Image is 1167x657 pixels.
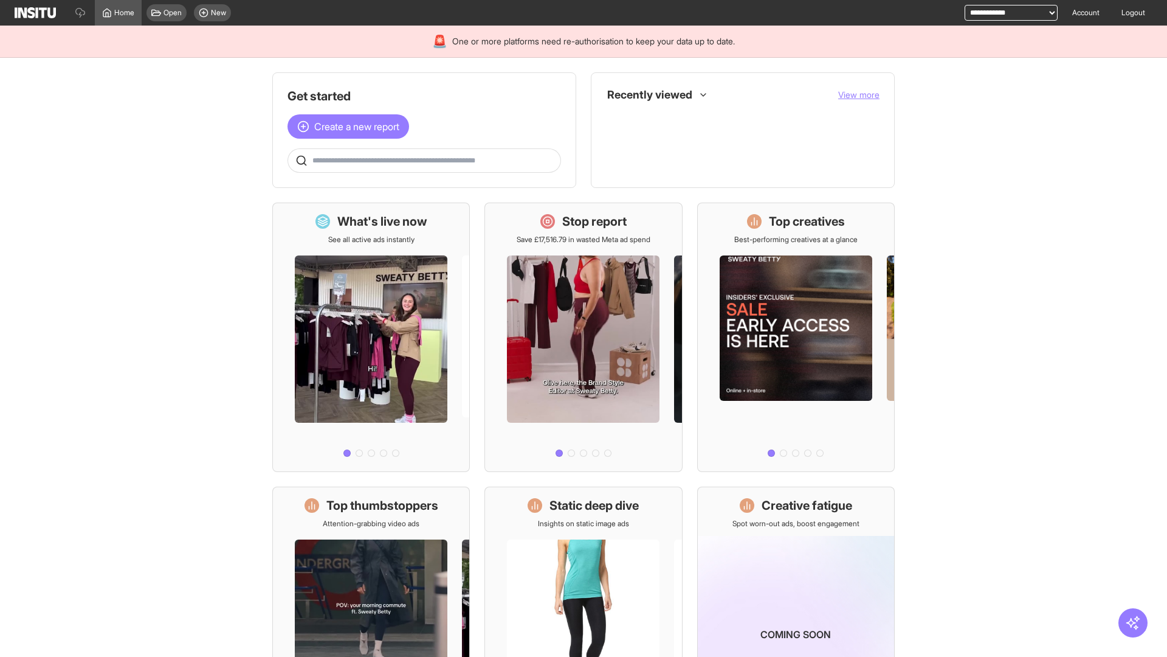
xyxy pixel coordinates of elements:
button: View more [838,89,880,101]
div: 🚨 [432,33,447,50]
span: One or more platforms need re-authorisation to keep your data up to date. [452,35,735,47]
p: Attention-grabbing video ads [323,519,419,529]
button: Create a new report [287,114,409,139]
h1: Stop report [562,213,627,230]
span: Home [114,8,134,18]
span: View more [838,89,880,100]
a: Top creativesBest-performing creatives at a glance [697,203,895,472]
a: What's live nowSee all active ads instantly [272,203,470,472]
a: Stop reportSave £17,516.79 in wasted Meta ad spend [484,203,682,472]
h1: Get started [287,88,561,105]
span: Create a new report [314,119,399,134]
h1: What's live now [337,213,427,230]
p: Best-performing creatives at a glance [734,235,858,245]
h1: Top creatives [769,213,845,230]
p: Save £17,516.79 in wasted Meta ad spend [517,235,650,245]
h1: Top thumbstoppers [326,497,438,514]
span: Open [164,8,182,18]
p: Insights on static image ads [538,519,629,529]
span: New [211,8,226,18]
h1: Static deep dive [549,497,639,514]
p: See all active ads instantly [328,235,415,245]
img: Logo [15,7,56,18]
